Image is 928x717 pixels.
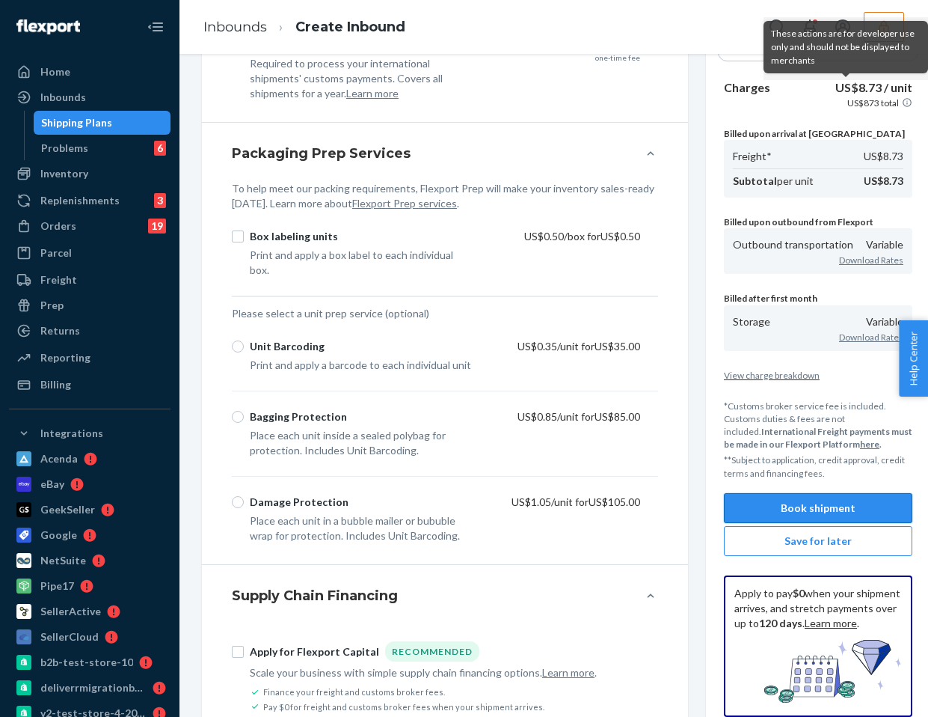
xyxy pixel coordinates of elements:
[16,19,80,34] img: Flexport logo
[148,219,166,234] div: 19
[9,523,170,547] a: Google
[232,411,244,423] input: Bagging Protection
[40,166,88,181] div: Inventory
[724,454,912,479] p: **Subject to application, credit approval, credit terms and financing fees.
[771,27,921,67] div: These actions are for developer use only and should not be displayed to merchants
[9,676,170,700] a: deliverrmigrationbasictest
[795,12,825,42] button: Open notifications
[860,439,879,450] a: here
[40,272,77,287] div: Freight
[9,268,170,292] a: Freight
[40,477,64,492] div: eBay
[839,254,903,266] a: Download Rates
[839,331,903,342] a: Download Rates
[9,346,170,370] a: Reporting
[40,451,78,466] div: Acenda
[899,320,928,397] button: Help Center
[793,586,805,599] b: $0
[847,97,899,109] p: US$873 total
[485,339,640,354] div: US$0.35 /unit for US$35.00
[9,549,170,573] a: NetSuite
[232,646,244,658] input: Apply for Flexport CapitalRecommended
[250,513,473,543] div: Place each unit in a bubble mailer or bububle wrap for protection. Includes Unit Barcoding.
[40,629,99,644] div: SellerCloud
[250,409,347,424] div: Bagging Protection
[40,377,71,392] div: Billing
[866,237,903,252] p: Variable
[9,498,170,522] a: GeekSeller
[828,12,858,42] button: Open account menu
[295,19,405,35] a: Create Inbound
[9,447,170,471] a: Acenda
[9,189,170,213] a: Replenishments3
[40,680,147,695] div: deliverrmigrationbasictest
[40,219,76,234] div: Orders
[733,174,814,189] p: per unit
[9,373,170,397] a: Billing
[724,127,912,140] p: Billed upon arrival at [GEOGRAPHIC_DATA]
[232,144,411,163] h4: Packaging Prep Services
[9,421,170,445] button: Integrations
[34,136,171,160] a: Problems6
[724,525,912,555] button: Save for later
[250,495,348,510] div: Damage Protection
[40,553,86,568] div: NetSuite
[232,231,244,242] input: Box labeling units
[41,141,88,156] div: Problems
[9,650,170,674] a: b2b-test-store-10
[9,241,170,265] a: Parcel
[40,350,90,365] div: Reporting
[9,214,170,238] a: Orders19
[232,586,398,605] h4: Supply Chain Financing
[154,193,166,208] div: 3
[191,5,417,49] ol: breadcrumbs
[724,292,912,305] p: Billed after first month
[733,314,770,329] p: Storage
[805,616,857,629] a: Learn more
[866,314,903,329] p: Variable
[40,528,77,543] div: Google
[352,196,457,211] button: Flexport Prep services
[263,701,544,713] div: Pay $0 for freight and customs broker fees when your shipment arrives.
[154,141,166,156] div: 6
[250,229,338,244] div: Box labeling units
[9,574,170,598] a: Pipe17
[9,85,170,109] a: Inbounds
[203,19,267,35] a: Inbounds
[40,64,70,79] div: Home
[835,79,912,97] p: US$8.73 / unit
[250,56,473,101] div: Required to process your international shipments' customs payments. Covers all shipments for a year.
[40,298,64,313] div: Prep
[724,492,912,522] button: Book shipment
[385,641,479,662] div: Recommended
[759,616,802,629] b: 120 days
[40,90,86,105] div: Inbounds
[864,149,903,164] p: US$8.73
[734,585,902,630] p: Apply to pay when your shipment arrives, and stretch payments over up to . .
[724,80,770,94] b: Charges
[250,339,325,354] div: Unit Barcoding
[40,579,74,594] div: Pipe17
[9,625,170,649] a: SellerCloud
[40,655,133,670] div: b2b-test-store-10
[250,644,379,659] div: Apply for Flexport Capital
[864,174,903,189] p: US$8.73
[724,399,912,451] p: *Customs broker service fee is included. Customs duties & fees are not included.
[40,193,120,208] div: Replenishments
[542,665,594,680] button: Learn more
[9,60,170,84] a: Home
[34,111,171,135] a: Shipping Plans
[232,496,244,508] input: Damage Protection
[724,216,912,228] p: Billed upon outbound from Flexport
[724,368,912,381] button: View charge breakdown
[485,495,640,510] div: US$1.05 /unit for US$105.00
[9,472,170,496] a: eBay
[485,409,640,424] div: US$0.85 /unit for US$85.00
[40,502,95,517] div: GeekSeller
[9,599,170,623] a: SellerActive
[40,604,101,619] div: SellerActive
[346,86,399,101] button: Learn more
[250,248,473,278] div: Print and apply a box label to each individual box.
